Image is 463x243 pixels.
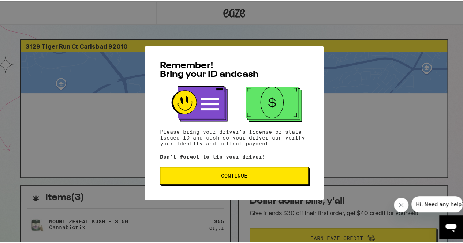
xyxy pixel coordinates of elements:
iframe: Close message [394,196,408,211]
iframe: Button to launch messaging window [439,214,463,237]
span: Hi. Need any help? [4,5,53,11]
span: Remember! Bring your ID and cash [160,60,259,77]
iframe: Message from company [411,195,463,211]
button: Continue [160,166,309,183]
p: Don't forget to tip your driver! [160,152,309,158]
span: Continue [221,172,247,177]
p: Please bring your driver's license or state issued ID and cash so your driver can verify your ide... [160,128,309,145]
